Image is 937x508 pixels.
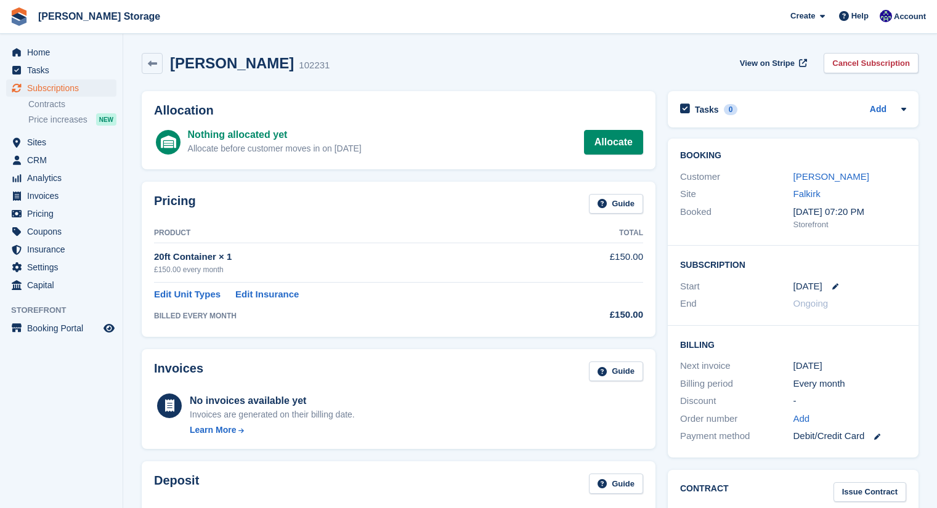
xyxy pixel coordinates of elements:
[589,361,643,382] a: Guide
[27,151,101,169] span: CRM
[27,134,101,151] span: Sites
[793,205,907,219] div: [DATE] 07:20 PM
[154,310,551,321] div: BILLED EVERY MONTH
[10,7,28,26] img: stora-icon-8386f47178a22dfd0bd8f6a31ec36ba5ce8667c1dd55bd0f319d3a0aa187defe.svg
[154,361,203,382] h2: Invoices
[33,6,165,26] a: [PERSON_NAME] Storage
[735,53,809,73] a: View on Stripe
[680,359,793,373] div: Next invoice
[28,99,116,110] a: Contracts
[790,10,815,22] span: Create
[27,276,101,294] span: Capital
[188,142,362,155] div: Allocate before customer moves in on [DATE]
[154,250,551,264] div: 20ft Container × 1
[793,171,869,182] a: [PERSON_NAME]
[96,113,116,126] div: NEW
[154,194,196,214] h2: Pricing
[6,276,116,294] a: menu
[551,308,643,322] div: £150.00
[6,241,116,258] a: menu
[6,79,116,97] a: menu
[27,259,101,276] span: Settings
[11,304,123,316] span: Storefront
[680,377,793,391] div: Billing period
[6,169,116,187] a: menu
[680,187,793,201] div: Site
[793,412,810,426] a: Add
[27,205,101,222] span: Pricing
[27,62,101,79] span: Tasks
[154,474,199,494] h2: Deposit
[6,134,116,151] a: menu
[680,429,793,443] div: Payment method
[680,297,793,311] div: End
[680,482,729,502] h2: Contract
[793,359,907,373] div: [DATE]
[589,474,643,494] a: Guide
[793,280,822,294] time: 2025-08-29 00:00:00 UTC
[740,57,795,70] span: View on Stripe
[6,62,116,79] a: menu
[6,151,116,169] a: menu
[6,320,116,337] a: menu
[27,320,101,337] span: Booking Portal
[894,10,926,23] span: Account
[299,58,330,73] div: 102231
[170,55,294,71] h2: [PERSON_NAME]
[851,10,869,22] span: Help
[190,424,236,437] div: Learn More
[680,412,793,426] div: Order number
[27,223,101,240] span: Coupons
[551,224,643,243] th: Total
[27,79,101,97] span: Subscriptions
[589,194,643,214] a: Guide
[235,288,299,302] a: Edit Insurance
[834,482,906,502] a: Issue Contract
[793,394,907,408] div: -
[695,104,719,115] h2: Tasks
[793,377,907,391] div: Every month
[680,205,793,231] div: Booked
[793,429,907,443] div: Debit/Credit Card
[27,241,101,258] span: Insurance
[793,298,829,308] span: Ongoing
[6,44,116,61] a: menu
[680,338,906,350] h2: Billing
[793,188,821,199] a: Falkirk
[188,127,362,142] div: Nothing allocated yet
[27,187,101,204] span: Invoices
[870,103,886,117] a: Add
[6,187,116,204] a: menu
[27,44,101,61] span: Home
[724,104,738,115] div: 0
[27,169,101,187] span: Analytics
[102,321,116,336] a: Preview store
[680,394,793,408] div: Discount
[680,258,906,270] h2: Subscription
[680,170,793,184] div: Customer
[154,103,643,118] h2: Allocation
[154,288,221,302] a: Edit Unit Types
[793,219,907,231] div: Storefront
[6,205,116,222] a: menu
[551,243,643,282] td: £150.00
[880,10,892,22] img: Ross Watt
[28,113,116,126] a: Price increases NEW
[680,280,793,294] div: Start
[190,408,355,421] div: Invoices are generated on their billing date.
[190,393,355,408] div: No invoices available yet
[680,151,906,161] h2: Booking
[190,424,355,437] a: Learn More
[584,130,643,155] a: Allocate
[154,224,551,243] th: Product
[824,53,919,73] a: Cancel Subscription
[6,223,116,240] a: menu
[154,264,551,275] div: £150.00 every month
[6,259,116,276] a: menu
[28,114,87,126] span: Price increases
